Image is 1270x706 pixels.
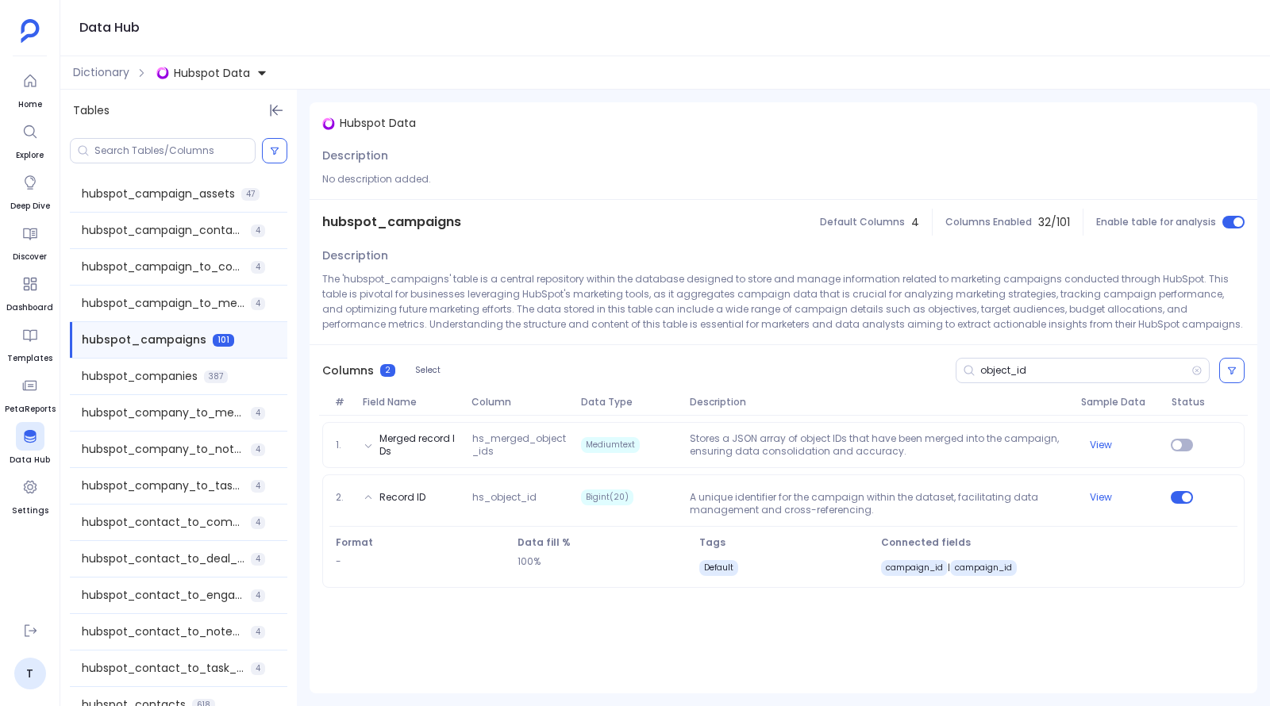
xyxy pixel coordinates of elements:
a: Templates [7,320,52,365]
span: 4 [251,480,265,493]
span: 4 [251,553,265,566]
span: 2 [380,364,395,377]
span: hs_object_id [466,491,575,516]
p: No description added. [322,171,1245,186]
span: campaign_id [881,560,948,576]
span: hubspot_campaign_to_contact_association [82,259,244,275]
div: Tables [60,90,297,132]
span: hubspot_company_to_task_association [82,478,244,494]
span: hubspot_campaign_contacts [82,222,244,239]
button: Merged record IDs [379,432,460,458]
a: Explore [16,117,44,162]
span: hubspot_contact_to_company_association [82,514,244,531]
button: Hubspot Data [153,60,271,86]
span: Enable table for analysis [1096,216,1216,228]
span: hubspot_companies [82,368,198,385]
a: Settings [12,473,48,517]
span: 101 [213,334,234,347]
span: Format [336,536,505,549]
span: 4 [251,443,265,456]
a: Discover [13,219,47,263]
span: # [329,396,356,409]
span: 4 [251,261,265,274]
span: 1. [329,439,356,451]
span: 4 [251,224,265,237]
span: 2. [329,491,356,516]
button: View [1090,491,1112,504]
button: View [1090,439,1112,451]
span: Column [465,396,574,409]
span: Description [683,396,1075,409]
span: 4 [911,214,919,231]
span: hubspot_contact_to_engagement_association [82,587,244,604]
span: 32 / 101 [1038,214,1070,231]
span: Hubspot Data [174,65,250,81]
a: T [14,658,46,689]
span: PetaReports [5,403,56,416]
span: | [948,562,950,574]
span: hubspot_contact_to_task_association [82,660,244,677]
button: Record ID [379,491,425,504]
span: Connected fields [881,536,1231,549]
span: Settings [12,505,48,517]
span: Field Name [356,396,465,409]
span: Dashboard [6,301,53,314]
span: 4 [251,626,265,639]
span: Columns Enabled [945,216,1032,228]
span: Default [699,560,738,576]
span: Sample Data [1075,396,1166,409]
img: singlestore.svg [322,117,335,130]
a: Home [16,67,44,111]
span: Home [16,98,44,111]
p: The 'hubspot_campaigns' table is a central repository within the database designed to store and m... [322,271,1245,332]
span: hubspot_campaigns [322,213,461,232]
span: hubspot_campaigns [82,332,206,348]
span: 47 [241,188,260,201]
p: 100% [518,555,687,568]
span: Description [322,148,388,164]
button: Hide Tables [265,99,287,121]
span: 4 [251,407,265,420]
a: Deep Dive [10,168,50,213]
span: 4 [251,516,265,529]
span: Columns [322,363,374,379]
span: hubspot_contact_to_note_association [82,624,244,640]
h1: Data Hub [79,17,140,39]
span: Data Type [575,396,683,409]
span: hubspot_company_to_note_association [82,441,244,458]
span: Default Columns [820,216,905,228]
p: Stores a JSON array of object IDs that have been merged into the campaign, ensuring data consolid... [683,432,1074,458]
span: Description [322,247,388,264]
span: Hubspot Data [340,115,416,132]
img: singlestore.svg [156,67,169,79]
span: Data fill % [518,536,687,549]
span: Mediumtext [581,437,640,453]
p: A unique identifier for the campaign within the dataset, facilitating data management and cross-r... [683,491,1074,516]
span: Discover [13,251,47,263]
span: hubspot_company_to_meeting_association [82,405,244,421]
span: hubspot_contact_to_deal_association [82,551,244,567]
span: 4 [251,297,265,310]
span: hs_merged_object_ids [466,432,575,458]
input: Search Tables/Columns [94,144,255,157]
a: Data Hub [10,422,50,466]
span: Deep Dive [10,200,50,213]
a: Dashboard [6,270,53,314]
img: petavue logo [21,19,40,43]
span: Explore [16,149,44,162]
button: Select [405,360,451,381]
span: campaign_id [950,560,1017,576]
span: Dictionary [73,64,129,81]
span: Tags [699,536,868,549]
span: 387 [204,370,228,383]
p: - [336,555,505,568]
span: hubspot_campaign_assets [82,186,235,202]
input: Search Columns [980,364,1191,377]
a: PetaReports [5,371,56,416]
span: 4 [251,589,265,602]
span: hubspot_campaign_to_meeting_association [82,295,244,312]
span: 4 [251,662,265,675]
span: Templates [7,352,52,365]
span: Bigint(20) [581,489,633,505]
span: Data Hub [10,454,50,466]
